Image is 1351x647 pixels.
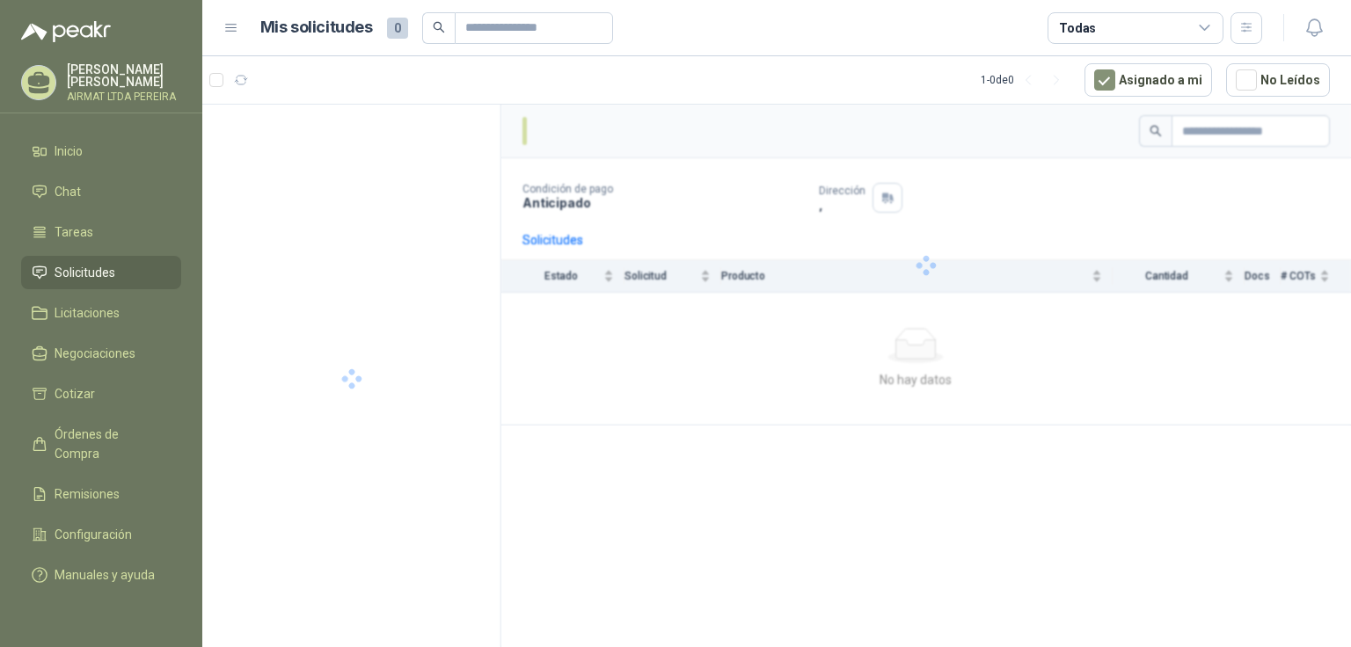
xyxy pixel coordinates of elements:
[55,525,132,544] span: Configuración
[21,296,181,330] a: Licitaciones
[67,63,181,88] p: [PERSON_NAME] [PERSON_NAME]
[1084,63,1212,97] button: Asignado a mi
[21,518,181,551] a: Configuración
[981,66,1070,94] div: 1 - 0 de 0
[21,337,181,370] a: Negociaciones
[55,565,155,585] span: Manuales y ayuda
[21,418,181,470] a: Órdenes de Compra
[21,175,181,208] a: Chat
[433,21,445,33] span: search
[260,15,373,40] h1: Mis solicitudes
[55,303,120,323] span: Licitaciones
[55,344,135,363] span: Negociaciones
[55,222,93,242] span: Tareas
[55,384,95,403] span: Cotizar
[55,484,120,504] span: Remisiones
[1059,18,1096,38] div: Todas
[55,425,164,463] span: Órdenes de Compra
[21,215,181,249] a: Tareas
[21,134,181,168] a: Inicio
[21,21,111,42] img: Logo peakr
[55,263,115,282] span: Solicitudes
[21,377,181,411] a: Cotizar
[1226,63,1330,97] button: No Leídos
[21,477,181,511] a: Remisiones
[55,142,83,161] span: Inicio
[67,91,181,102] p: AIRMAT LTDA PEREIRA
[55,182,81,201] span: Chat
[387,18,408,39] span: 0
[21,558,181,592] a: Manuales y ayuda
[21,256,181,289] a: Solicitudes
